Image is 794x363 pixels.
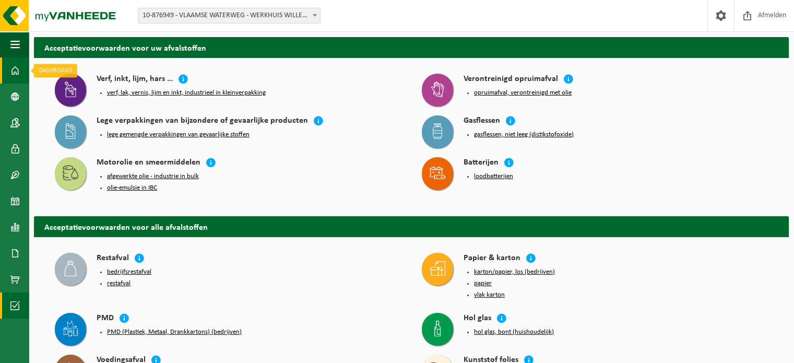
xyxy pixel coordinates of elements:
[474,328,554,336] button: hol glas, bont (huishoudelijk)
[107,184,157,192] button: olie-emulsie in IBC
[474,172,513,181] button: loodbatterijen
[107,131,250,139] button: lege gemengde verpakkingen van gevaarlijke stoffen
[474,131,574,139] button: gasflessen, niet leeg (distikstofoxide)
[97,157,200,169] h4: Motorolie en smeermiddelen
[464,253,520,265] h4: Papier & karton
[474,291,505,299] button: vlak karton
[464,74,558,86] h4: Verontreinigd opruimafval
[464,115,500,127] h4: Gasflessen
[107,279,131,288] button: restafval
[97,253,129,265] h4: Restafval
[464,313,491,325] h4: Hol glas
[107,268,151,276] button: bedrijfsrestafval
[138,8,320,23] span: 10-876949 - VLAAMSE WATERWEG - WERKHUIS WILLEBROEK - WILLEBROEK
[97,115,308,127] h4: Lege verpakkingen van bijzondere of gevaarlijke producten
[107,89,266,97] button: verf, lak, vernis, lijm en inkt, industrieel in kleinverpakking
[107,172,199,181] button: afgewerkte olie - industrie in bulk
[474,89,572,97] button: opruimafval, verontreinigd met olie
[97,74,173,86] h4: Verf, inkt, lijm, hars …
[97,313,114,325] h4: PMD
[107,328,242,336] button: PMD (Plastiek, Metaal, Drankkartons) (bedrijven)
[474,268,555,276] button: karton/papier, los (bedrijven)
[464,157,499,169] h4: Batterijen
[474,279,492,288] button: papier
[34,37,789,57] h2: Acceptatievoorwaarden voor uw afvalstoffen
[34,216,789,237] h2: Acceptatievoorwaarden voor alle afvalstoffen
